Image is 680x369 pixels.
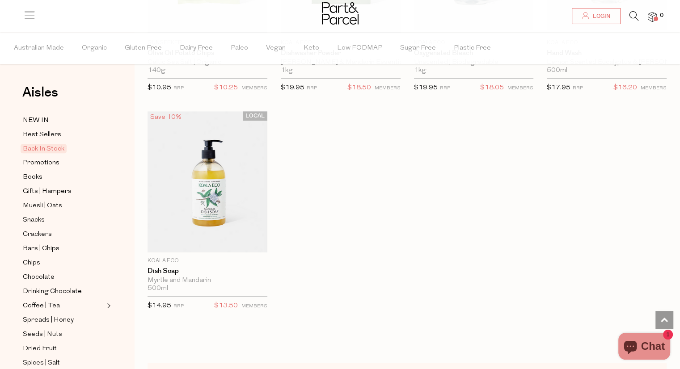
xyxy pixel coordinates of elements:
[82,33,107,64] span: Organic
[375,86,401,91] small: MEMBERS
[23,358,60,369] span: Spices | Salt
[125,33,162,64] span: Gluten Free
[266,33,286,64] span: Vegan
[591,13,610,20] span: Login
[23,286,104,297] a: Drinking Chocolate
[148,267,267,275] a: Dish Soap
[281,67,293,75] span: 1kg
[173,304,184,309] small: RRP
[23,158,59,168] span: Promotions
[148,111,184,123] div: Save 10%
[23,157,104,168] a: Promotions
[23,115,49,126] span: NEW IN
[440,86,450,91] small: RRP
[23,129,104,140] a: Best Sellers
[23,243,104,254] a: Bars | Chips
[23,229,52,240] span: Crackers
[241,86,267,91] small: MEMBERS
[23,272,104,283] a: Chocolate
[547,67,567,75] span: 500ml
[337,33,382,64] span: Low FODMAP
[414,67,426,75] span: 1kg
[23,301,60,311] span: Coffee | Tea
[281,84,304,91] span: $19.95
[23,186,104,197] a: Gifts | Hampers
[641,86,667,91] small: MEMBERS
[148,285,168,293] span: 500ml
[23,201,62,211] span: Muesli | Oats
[23,186,72,197] span: Gifts | Hampers
[23,257,104,268] a: Chips
[480,82,504,94] span: $18.05
[347,82,371,94] span: $18.50
[241,304,267,309] small: MEMBERS
[23,214,104,226] a: Snacks
[307,86,317,91] small: RRP
[648,12,657,21] a: 0
[148,67,165,75] span: 140g
[105,300,111,311] button: Expand/Collapse Coffee | Tea
[148,257,267,265] p: Koala Eco
[23,172,104,183] a: Books
[148,111,267,252] img: Dish Soap
[22,86,58,108] a: Aisles
[23,130,61,140] span: Best Sellers
[23,143,104,154] a: Back In Stock
[231,33,248,64] span: Paleo
[23,314,104,326] a: Spreads | Honey
[14,33,64,64] span: Australian Made
[613,82,637,94] span: $16.20
[414,84,438,91] span: $19.95
[616,333,673,362] inbox-online-store-chat: Shopify online store chat
[173,86,184,91] small: RRP
[454,33,491,64] span: Plastic Free
[400,33,436,64] span: Sugar Free
[23,115,104,126] a: NEW IN
[23,329,62,340] span: Seeds | Nuts
[23,215,45,226] span: Snacks
[243,111,267,121] span: LOCAL
[23,243,59,254] span: Bars | Chips
[547,84,570,91] span: $17.95
[214,300,238,312] span: $13.50
[22,83,58,102] span: Aisles
[23,315,74,326] span: Spreads | Honey
[573,86,583,91] small: RRP
[214,82,238,94] span: $10.25
[23,286,82,297] span: Drinking Chocolate
[23,172,42,183] span: Books
[23,272,55,283] span: Chocolate
[304,33,319,64] span: Keto
[148,302,171,309] span: $14.95
[23,229,104,240] a: Crackers
[23,300,104,311] a: Coffee | Tea
[148,84,171,91] span: $10.95
[180,33,213,64] span: Dairy Free
[572,8,621,24] a: Login
[23,344,57,354] span: Dried Fruit
[148,277,267,285] div: Myrtle and Mandarin
[507,86,533,91] small: MEMBERS
[322,2,359,25] img: Part&Parcel
[23,200,104,211] a: Muesli | Oats
[23,329,104,340] a: Seeds | Nuts
[23,343,104,354] a: Dried Fruit
[658,12,666,20] span: 0
[21,144,67,153] span: Back In Stock
[23,357,104,369] a: Spices | Salt
[23,258,40,268] span: Chips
